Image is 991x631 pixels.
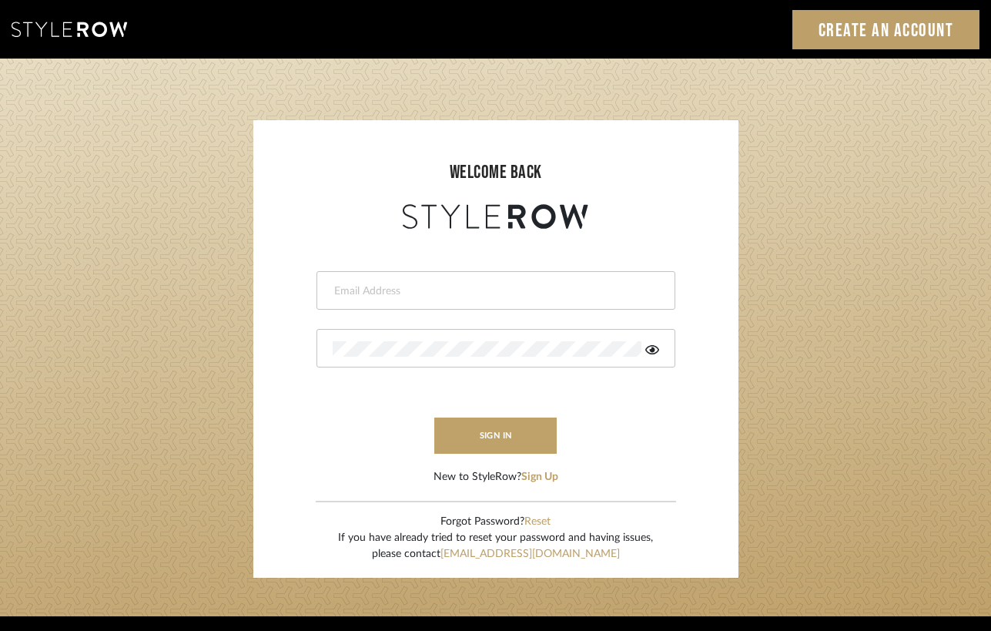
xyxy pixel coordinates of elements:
[792,10,980,49] a: Create an Account
[333,284,655,299] input: Email Address
[524,514,551,530] button: Reset
[338,530,653,562] div: If you have already tried to reset your password and having issues, please contact
[521,469,558,485] button: Sign Up
[434,418,557,454] button: sign in
[269,159,723,186] div: welcome back
[434,469,558,485] div: New to StyleRow?
[440,549,620,559] a: [EMAIL_ADDRESS][DOMAIN_NAME]
[338,514,653,530] div: Forgot Password?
